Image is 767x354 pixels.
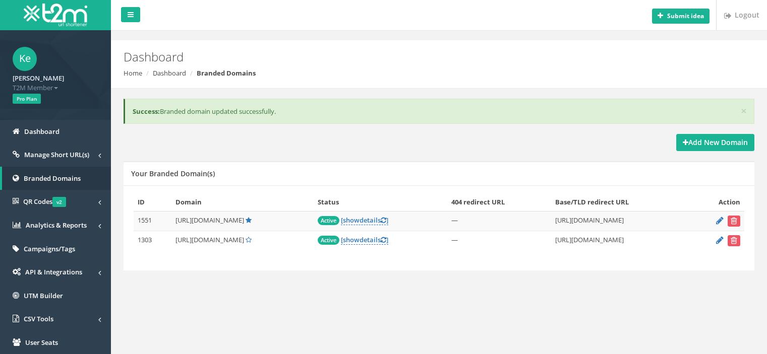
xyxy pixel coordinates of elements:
[175,235,244,244] span: [URL][DOMAIN_NAME]
[341,235,388,245] a: [showdetails]
[13,94,41,104] span: Pro Plan
[13,47,37,71] span: Ke
[24,150,89,159] span: Manage Short URL(s)
[676,134,754,151] a: Add New Domain
[690,193,744,211] th: Action
[343,216,360,225] span: show
[318,236,339,245] span: Active
[551,231,689,250] td: [URL][DOMAIN_NAME]
[131,170,215,177] h5: Your Branded Domain(s)
[318,216,339,225] span: Active
[246,235,252,244] a: Set Default
[314,193,447,211] th: Status
[741,106,747,116] button: ×
[175,216,244,225] span: [URL][DOMAIN_NAME]
[134,193,171,211] th: ID
[246,216,252,225] a: Default
[124,50,647,63] h2: Dashboard
[447,193,552,211] th: 404 redirect URL
[447,231,552,250] td: —
[52,197,66,207] span: v2
[24,4,87,26] img: T2M
[25,267,82,276] span: API & Integrations
[343,235,360,244] span: show
[551,211,689,231] td: [URL][DOMAIN_NAME]
[652,9,710,24] button: Submit idea
[13,74,64,83] strong: [PERSON_NAME]
[24,314,53,323] span: CSV Tools
[24,174,81,183] span: Branded Domains
[24,244,75,253] span: Campaigns/Tags
[23,197,66,206] span: QR Codes
[683,137,748,147] strong: Add New Domain
[124,68,142,78] a: Home
[667,12,704,20] b: Submit idea
[171,193,314,211] th: Domain
[134,211,171,231] td: 1551
[133,107,160,116] b: Success:
[13,71,98,92] a: [PERSON_NAME] T2M Member
[26,221,87,230] span: Analytics & Reports
[197,68,256,78] strong: Branded Domains
[341,216,388,225] a: [showdetails]
[13,83,98,93] span: T2M Member
[24,127,60,136] span: Dashboard
[25,338,58,347] span: User Seats
[153,68,186,78] a: Dashboard
[134,231,171,250] td: 1303
[24,291,63,300] span: UTM Builder
[447,211,552,231] td: —
[124,99,754,124] div: Branded domain updated successfully.
[551,193,689,211] th: Base/TLD redirect URL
